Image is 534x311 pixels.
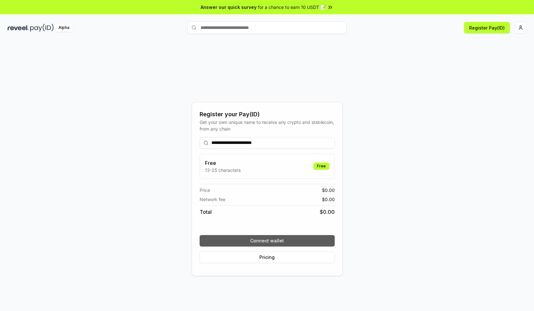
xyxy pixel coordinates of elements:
button: Register Pay(ID) [464,22,510,33]
span: Price [200,187,210,193]
div: Alpha [55,24,73,32]
span: $ 0.00 [320,208,335,216]
span: Network fee [200,196,225,203]
button: Connect wallet [200,235,335,247]
span: for a chance to earn 10 USDT 📝 [258,4,326,10]
p: 13-25 characters [205,167,241,173]
div: Free [313,163,329,170]
span: $ 0.00 [322,187,335,193]
span: Total [200,208,212,216]
img: pay_id [30,24,54,32]
button: Pricing [200,252,335,263]
h3: Free [205,159,241,167]
img: reveel_dark [8,24,29,32]
div: Register your Pay(ID) [200,110,335,119]
div: Get your own unique name to receive any crypto and stablecoin, from any chain [200,119,335,132]
span: $ 0.00 [322,196,335,203]
span: Answer our quick survey [201,4,257,10]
